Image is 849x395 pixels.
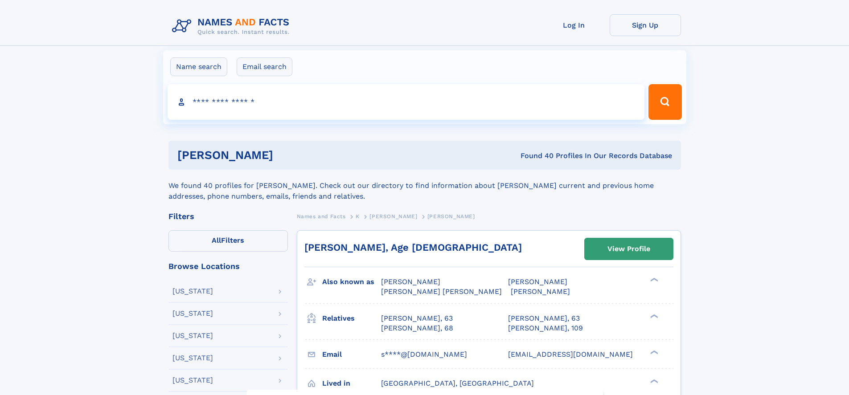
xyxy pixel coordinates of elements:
div: We found 40 profiles for [PERSON_NAME]. Check out our directory to find information about [PERSON... [168,170,681,202]
div: [US_STATE] [172,288,213,295]
a: [PERSON_NAME], 109 [508,323,583,333]
div: [US_STATE] [172,310,213,317]
div: Found 40 Profiles In Our Records Database [397,151,672,161]
span: [PERSON_NAME] [427,213,475,220]
a: Names and Facts [297,211,346,222]
div: Filters [168,212,288,220]
span: [PERSON_NAME] [381,277,440,286]
h3: Lived in [322,376,381,391]
span: [PERSON_NAME] [369,213,417,220]
div: [US_STATE] [172,332,213,339]
a: [PERSON_NAME], 68 [381,323,453,333]
div: Browse Locations [168,262,288,270]
div: View Profile [607,239,650,259]
h3: Relatives [322,311,381,326]
a: [PERSON_NAME], Age [DEMOGRAPHIC_DATA] [304,242,522,253]
span: [PERSON_NAME] [511,287,570,296]
a: K [356,211,360,222]
span: [PERSON_NAME] [508,277,567,286]
div: ❯ [648,378,659,384]
span: [EMAIL_ADDRESS][DOMAIN_NAME] [508,350,633,358]
label: Filters [168,230,288,252]
a: [PERSON_NAME], 63 [508,314,580,323]
span: [GEOGRAPHIC_DATA], [GEOGRAPHIC_DATA] [381,379,534,387]
a: Log In [538,14,610,36]
span: [PERSON_NAME] [PERSON_NAME] [381,287,502,296]
span: All [212,236,221,244]
div: ❯ [648,313,659,319]
h1: [PERSON_NAME] [177,150,397,161]
input: search input [168,84,645,120]
div: [US_STATE] [172,377,213,384]
a: View Profile [585,238,673,260]
div: ❯ [648,349,659,355]
a: [PERSON_NAME], 63 [381,314,453,323]
div: ❯ [648,277,659,283]
button: Search Button [648,84,681,120]
h3: Email [322,347,381,362]
img: Logo Names and Facts [168,14,297,38]
span: K [356,213,360,220]
a: [PERSON_NAME] [369,211,417,222]
label: Email search [237,57,292,76]
label: Name search [170,57,227,76]
a: Sign Up [610,14,681,36]
h3: Also known as [322,274,381,289]
div: [US_STATE] [172,354,213,362]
